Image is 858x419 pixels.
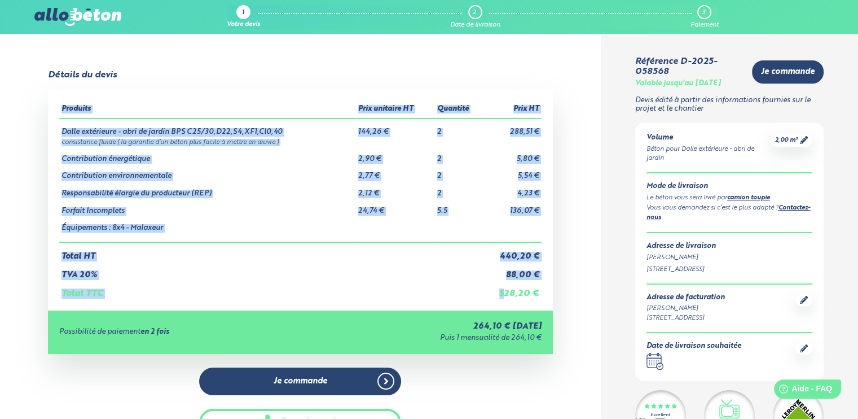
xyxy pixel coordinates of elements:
[59,146,356,164] td: Contribution énergétique
[59,280,482,299] td: Total TTC
[646,342,741,351] div: Date de livraison souhaitée
[199,368,401,395] a: Je commande
[482,261,541,280] td: 88,00 €
[356,181,435,198] td: 2,12 €
[646,313,725,323] div: [STREET_ADDRESS]
[646,253,813,263] div: [PERSON_NAME]
[59,181,356,198] td: Responsabilité élargie du producteur (REP)
[450,21,500,29] div: Date de livraison
[356,198,435,216] td: 24,74 €
[59,328,310,337] div: Possibilité de paiement
[59,215,356,242] td: Équipements : 8x4 - Malaxeur
[59,242,482,261] td: Total HT
[59,119,356,137] td: Dalle extérieure - abri de jardin BPS C25/30,D22,S4,XF1,Cl0,40
[690,21,718,29] div: Paiement
[227,5,260,29] a: 1 Votre devis
[646,294,725,302] div: Adresse de facturation
[752,60,824,84] a: Je commande
[482,101,541,119] th: Prix HT
[482,163,541,181] td: 5,54 €
[310,322,541,331] div: 264,10 € [DATE]
[646,134,771,142] div: Volume
[435,146,482,164] td: 2
[59,261,482,280] td: TVA 20%
[650,413,670,418] div: Excellent
[635,56,743,77] div: Référence D-2025-058568
[242,10,244,17] div: 1
[227,21,260,29] div: Votre devis
[635,80,721,88] div: Valable jusqu'au [DATE]
[48,70,117,80] div: Détails du devis
[727,195,770,201] a: camion toupie
[140,328,169,335] strong: en 2 fois
[356,146,435,164] td: 2,90 €
[450,5,500,29] a: 2 Date de livraison
[274,377,327,386] span: Je commande
[435,163,482,181] td: 2
[702,9,705,16] div: 3
[482,146,541,164] td: 5,80 €
[435,101,482,119] th: Quantité
[646,193,813,203] div: Le béton vous sera livré par
[34,8,121,26] img: allobéton
[310,334,541,343] div: Puis 1 mensualité de 264,10 €
[690,5,718,29] a: 3 Paiement
[59,137,541,146] td: consistance fluide ( la garantie d’un béton plus facile à mettre en œuvre )
[59,101,356,119] th: Produits
[435,198,482,216] td: 5.5
[482,198,541,216] td: 136,07 €
[646,203,813,224] div: Vous vous demandez si c’est le plus adapté ? .
[761,67,815,77] span: Je commande
[356,101,435,119] th: Prix unitaire HT
[758,375,846,407] iframe: Help widget launcher
[435,181,482,198] td: 2
[646,304,725,313] div: [PERSON_NAME]
[59,163,356,181] td: Contribution environnementale
[482,181,541,198] td: 4,23 €
[646,242,813,251] div: Adresse de livraison
[646,265,813,274] div: [STREET_ADDRESS]
[646,182,813,191] div: Mode de livraison
[482,242,541,261] td: 440,20 €
[482,119,541,137] td: 288,51 €
[356,119,435,137] td: 144,26 €
[646,145,771,164] div: Béton pour Dalle extérieure - abri de jardin
[59,198,356,216] td: Forfait Incomplets
[482,280,541,299] td: 528,20 €
[473,9,476,16] div: 2
[635,97,824,113] p: Devis édité à partir des informations fournies sur le projet et le chantier
[356,163,435,181] td: 2,77 €
[435,119,482,137] td: 2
